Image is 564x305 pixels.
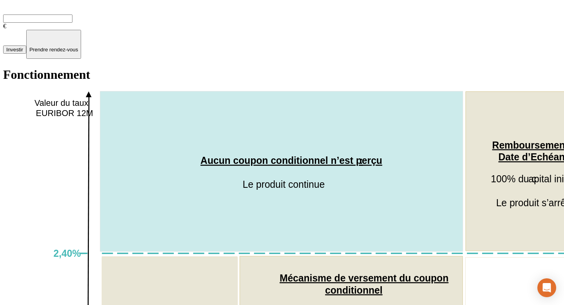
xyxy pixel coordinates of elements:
p: Prendre rendez-vous [29,47,78,53]
span: € [3,23,6,29]
div: Investir [6,47,23,53]
button: Investir [3,45,26,54]
button: Prendre rendez-vous [26,30,81,59]
div: Open Intercom Messenger [537,278,556,297]
h1: Fonctionnement [3,67,561,82]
